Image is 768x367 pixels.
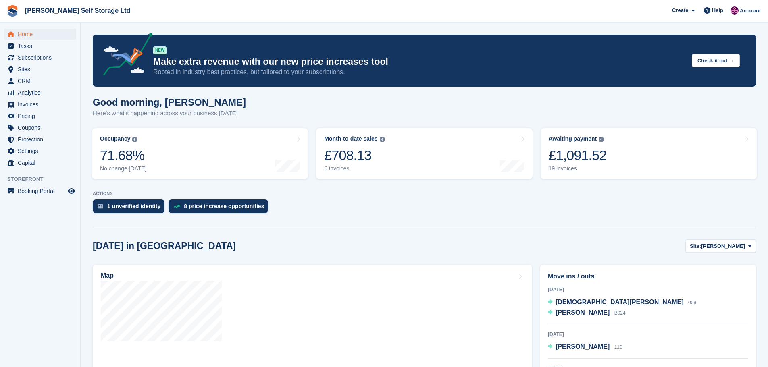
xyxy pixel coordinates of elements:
[7,175,80,183] span: Storefront
[93,97,246,108] h1: Good morning, [PERSON_NAME]
[101,272,114,279] h2: Map
[18,185,66,197] span: Booking Portal
[153,46,167,54] div: NEW
[153,68,685,77] p: Rooted in industry best practices, but tailored to your subscriptions.
[688,300,696,305] span: 009
[4,52,76,63] a: menu
[692,54,740,67] button: Check it out →
[18,75,66,87] span: CRM
[324,147,384,164] div: £708.13
[4,122,76,133] a: menu
[324,135,377,142] div: Month-to-date sales
[4,40,76,52] a: menu
[18,110,66,122] span: Pricing
[18,40,66,52] span: Tasks
[4,185,76,197] a: menu
[184,203,264,209] div: 8 price increase opportunities
[549,135,597,142] div: Awaiting payment
[541,128,757,179] a: Awaiting payment £1,091.52 19 invoices
[169,199,272,217] a: 8 price increase opportunities
[614,310,626,316] span: B024
[18,157,66,168] span: Capital
[548,342,622,352] a: [PERSON_NAME] 110
[18,52,66,63] span: Subscriptions
[690,242,701,250] span: Site:
[132,137,137,142] img: icon-info-grey-7440780725fd019a000dd9b08b2336e03edf1995a4989e88bcd33f0948082b44.svg
[731,6,739,15] img: Lydia Wild
[93,109,246,118] p: Here's what's happening across your business [DATE]
[548,331,748,338] div: [DATE]
[18,29,66,40] span: Home
[100,165,147,172] div: No change [DATE]
[98,204,103,209] img: verify_identity-adf6edd0f0f0b5bbfe63781bf79b02c33cf7c696d77639b501bdc392416b5a36.svg
[93,191,756,196] p: ACTIONS
[93,241,236,251] h2: [DATE] in [GEOGRAPHIC_DATA]
[556,299,684,305] span: [DEMOGRAPHIC_DATA][PERSON_NAME]
[701,242,745,250] span: [PERSON_NAME]
[672,6,688,15] span: Create
[6,5,19,17] img: stora-icon-8386f47178a22dfd0bd8f6a31ec36ba5ce8667c1dd55bd0f319d3a0aa187defe.svg
[548,286,748,293] div: [DATE]
[712,6,723,15] span: Help
[100,135,130,142] div: Occupancy
[380,137,385,142] img: icon-info-grey-7440780725fd019a000dd9b08b2336e03edf1995a4989e88bcd33f0948082b44.svg
[96,33,153,79] img: price-adjustments-announcement-icon-8257ccfd72463d97f412b2fc003d46551f7dbcb40ab6d574587a9cd5c0d94...
[599,137,604,142] img: icon-info-grey-7440780725fd019a000dd9b08b2336e03edf1995a4989e88bcd33f0948082b44.svg
[556,343,610,350] span: [PERSON_NAME]
[324,165,384,172] div: 6 invoices
[549,147,607,164] div: £1,091.52
[316,128,532,179] a: Month-to-date sales £708.13 6 invoices
[614,344,622,350] span: 110
[4,157,76,168] a: menu
[22,4,133,17] a: [PERSON_NAME] Self Storage Ltd
[18,122,66,133] span: Coupons
[93,199,169,217] a: 1 unverified identity
[548,308,626,318] a: [PERSON_NAME] B024
[18,64,66,75] span: Sites
[173,205,180,208] img: price_increase_opportunities-93ffe204e8149a01c8c9dc8f82e8f89637d9d84a8eef4429ea346261dce0b2c0.svg
[556,309,610,316] span: [PERSON_NAME]
[4,145,76,157] a: menu
[548,297,696,308] a: [DEMOGRAPHIC_DATA][PERSON_NAME] 009
[4,99,76,110] a: menu
[4,29,76,40] a: menu
[67,186,76,196] a: Preview store
[4,87,76,98] a: menu
[549,165,607,172] div: 19 invoices
[18,99,66,110] span: Invoices
[18,87,66,98] span: Analytics
[100,147,147,164] div: 71.68%
[548,272,748,281] h2: Move ins / outs
[4,134,76,145] a: menu
[740,7,761,15] span: Account
[4,64,76,75] a: menu
[685,239,756,253] button: Site: [PERSON_NAME]
[18,145,66,157] span: Settings
[107,203,160,209] div: 1 unverified identity
[92,128,308,179] a: Occupancy 71.68% No change [DATE]
[153,56,685,68] p: Make extra revenue with our new price increases tool
[18,134,66,145] span: Protection
[4,75,76,87] a: menu
[4,110,76,122] a: menu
